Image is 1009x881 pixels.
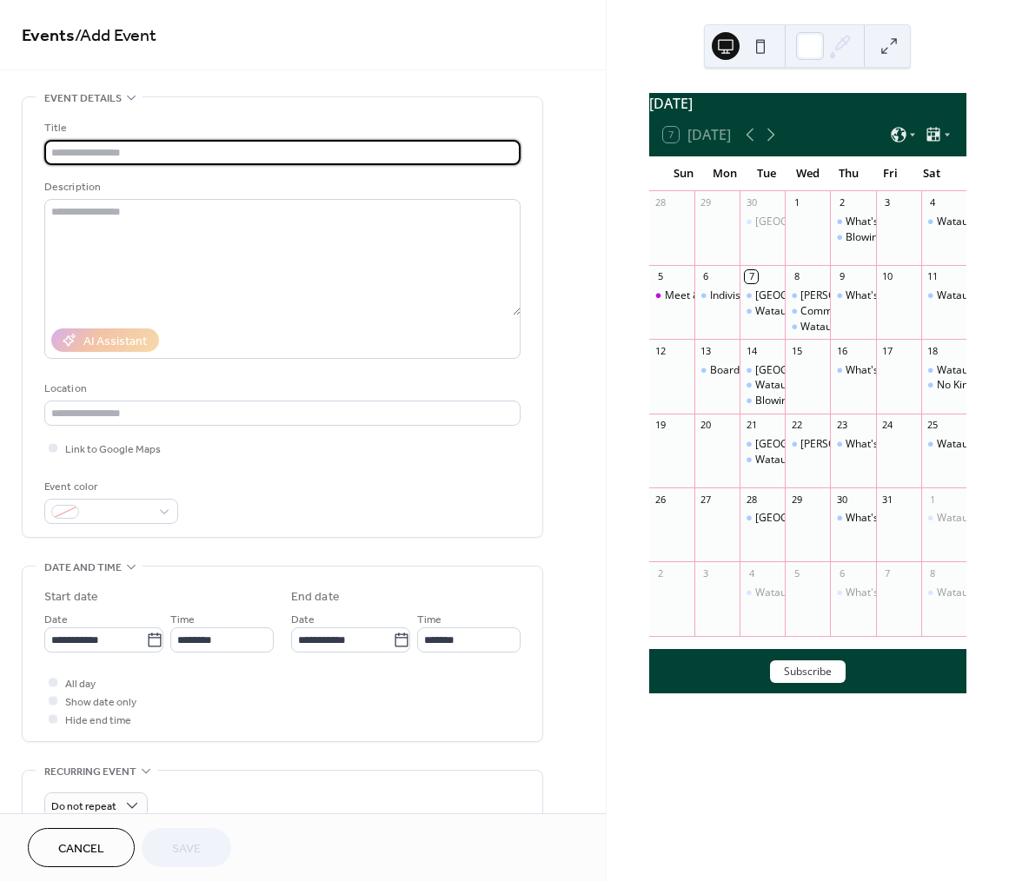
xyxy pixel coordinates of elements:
[835,344,848,357] div: 16
[770,660,846,683] button: Subscribe
[881,270,894,283] div: 10
[790,419,803,432] div: 22
[654,344,667,357] div: 12
[700,419,713,432] div: 20
[740,215,785,229] div: King Street Farmers Market- Downtown Boone
[740,394,785,408] div: Blowing Rock Town Council Meeting
[926,493,939,506] div: 1
[785,304,830,319] div: Community FEaST for equitable sustainable food system
[740,586,785,600] div: Watauga County Board of Commissioners
[830,215,875,229] div: What's the Plan? Indivisible Meeting (Virtual)
[911,156,953,191] div: Sat
[700,493,713,506] div: 27
[663,156,705,191] div: Sun
[785,288,830,303] div: Boone Town Council
[44,763,136,781] span: Recurring event
[790,270,803,283] div: 8
[740,511,785,526] div: King Street Farmers Market- Downtown Boone
[700,566,713,580] div: 3
[835,270,848,283] div: 9
[694,363,740,378] div: Board of Education Meeting
[755,453,958,467] div: Watauga County Board of Commissioners
[745,566,758,580] div: 4
[649,288,694,303] div: Meet & Greet with Chuck Hubbard
[755,378,972,393] div: Watauga Board of Elections Regular Meeting
[790,493,803,506] div: 29
[800,288,949,303] div: [PERSON_NAME] Town Council
[740,378,785,393] div: Watauga Board of Elections Regular Meeting
[926,270,939,283] div: 11
[654,493,667,506] div: 26
[44,119,517,137] div: Title
[740,453,785,467] div: Watauga County Board of Commissioners
[654,566,667,580] div: 2
[785,437,830,452] div: Boone Town Council Meetings
[654,270,667,283] div: 5
[835,196,848,209] div: 2
[835,493,848,506] div: 30
[44,611,68,629] span: Date
[790,566,803,580] div: 5
[870,156,912,191] div: Fri
[755,586,958,600] div: Watauga County Board of Commissioners
[881,196,894,209] div: 3
[740,288,785,303] div: King Street Farmers Market- Downtown Boone
[291,588,340,606] div: End date
[654,419,667,432] div: 19
[881,419,894,432] div: 24
[44,89,122,108] span: Event details
[65,693,136,712] span: Show date only
[830,437,875,452] div: What's the Plan? Indivisible Meeting (Virtual)
[835,566,848,580] div: 6
[740,437,785,452] div: King Street Farmers Market- Downtown Boone
[75,19,156,53] span: / Add Event
[700,270,713,283] div: 6
[44,478,175,496] div: Event color
[830,586,875,600] div: What's the Plan? Indivisible Meeting (Virtual)
[44,588,98,606] div: Start date
[745,344,758,357] div: 14
[835,419,848,432] div: 23
[828,156,870,191] div: Thu
[787,156,828,191] div: Wed
[800,437,997,452] div: [PERSON_NAME] Town Council Meetings
[755,304,958,319] div: Watauga County Board of Commissioners
[700,344,713,357] div: 13
[745,196,758,209] div: 30
[881,493,894,506] div: 31
[700,196,713,209] div: 29
[649,93,966,114] div: [DATE]
[654,196,667,209] div: 28
[58,840,104,858] span: Cancel
[881,566,894,580] div: 7
[665,288,838,303] div: Meet & Greet with [PERSON_NAME]
[830,230,875,245] div: Blowing Rock Candidate Forum
[921,586,966,600] div: Watauga County Farmers Market
[65,440,161,459] span: Link to Google Maps
[926,196,939,209] div: 4
[28,828,135,867] button: Cancel
[745,493,758,506] div: 28
[921,215,966,229] div: Watauga County Farmers Market
[926,344,939,357] div: 18
[44,380,517,398] div: Location
[745,270,758,283] div: 7
[65,675,96,693] span: All day
[921,437,966,452] div: Watauga County Farmers Market
[704,156,746,191] div: Mon
[745,419,758,432] div: 21
[921,288,966,303] div: Watauga County Farmers Market
[921,363,966,378] div: Watauga County Farmers Market
[790,196,803,209] div: 1
[926,566,939,580] div: 8
[755,394,928,408] div: Blowing Rock Town Council Meeting
[790,344,803,357] div: 15
[44,178,517,196] div: Description
[740,363,785,378] div: King Street Farmers Market- Downtown Boone
[830,363,875,378] div: What's the Plan? Indivisible Meeting (Virtual)
[740,304,785,319] div: Watauga County Board of Commissioners
[22,19,75,53] a: Events
[65,712,131,730] span: Hide end time
[926,419,939,432] div: 25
